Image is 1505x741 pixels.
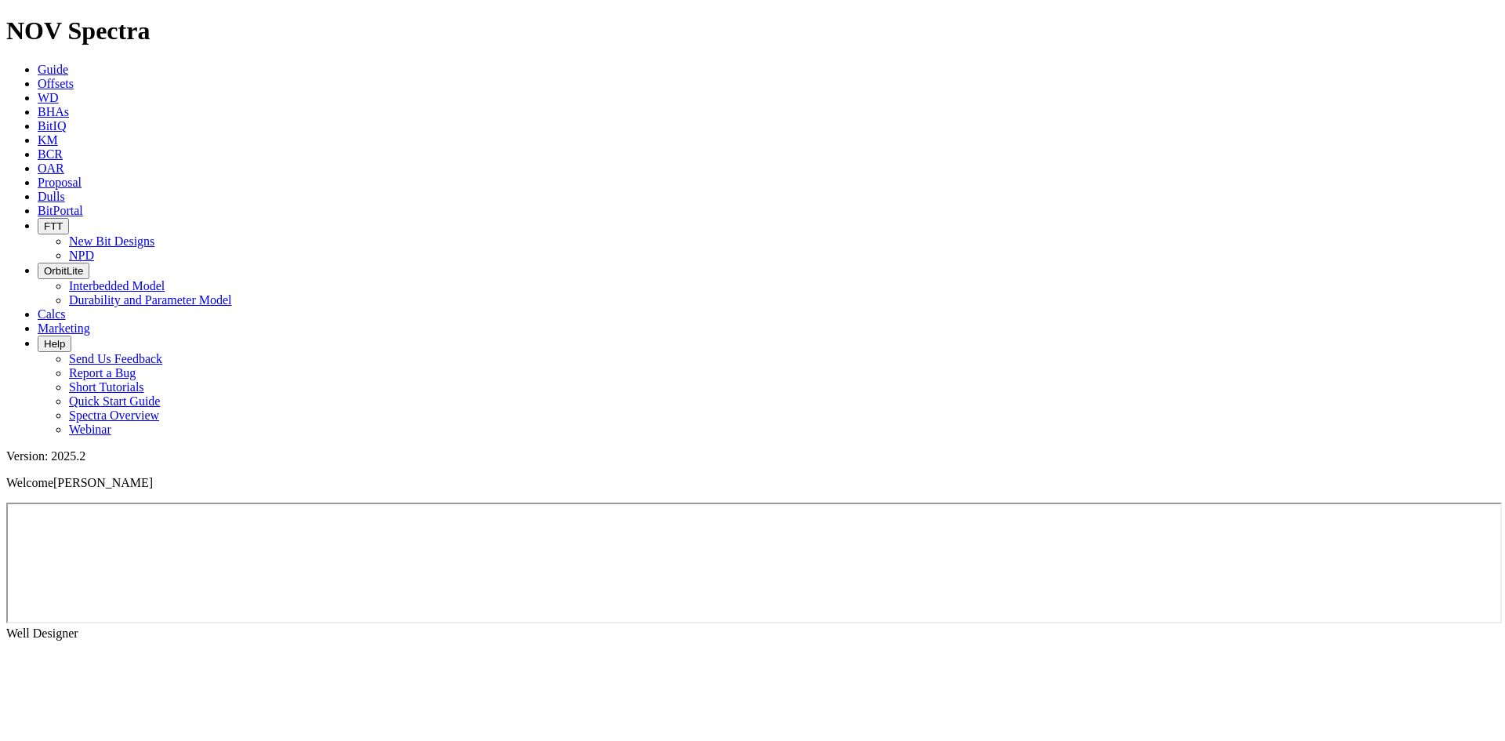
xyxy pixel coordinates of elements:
[38,204,83,217] a: BitPortal
[38,218,69,234] button: FTT
[38,162,64,175] a: OAR
[38,147,63,161] a: BCR
[38,105,69,118] a: BHAs
[69,249,94,262] a: NPD
[69,423,111,436] a: Webinar
[38,176,82,189] a: Proposal
[44,338,65,350] span: Help
[38,307,66,321] a: Calcs
[38,336,71,352] button: Help
[69,394,160,408] a: Quick Start Guide
[44,220,63,232] span: FTT
[38,321,90,335] a: Marketing
[38,77,74,90] a: Offsets
[38,119,66,133] a: BitIQ
[69,234,154,248] a: New Bit Designs
[6,627,1499,641] div: Well Designer
[38,91,59,104] a: WD
[44,265,83,277] span: OrbitLite
[53,476,153,489] span: [PERSON_NAME]
[69,352,162,365] a: Send Us Feedback
[38,190,65,203] a: Dulls
[38,133,58,147] a: KM
[69,409,159,422] a: Spectra Overview
[6,16,1499,45] h1: NOV Spectra
[69,366,136,380] a: Report a Bug
[38,263,89,279] button: OrbitLite
[69,279,165,292] a: Interbedded Model
[6,476,1499,490] p: Welcome
[69,380,144,394] a: Short Tutorials
[6,449,1499,463] div: Version: 2025.2
[38,63,68,76] a: Guide
[69,293,232,307] a: Durability and Parameter Model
